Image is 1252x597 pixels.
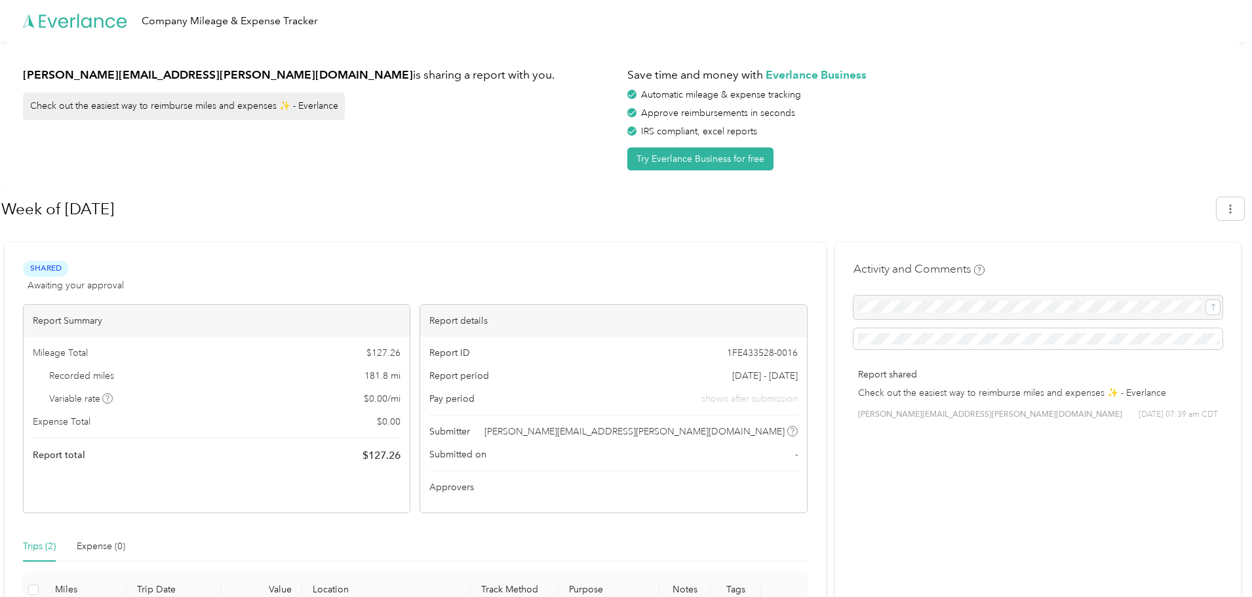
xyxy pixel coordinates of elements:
div: Report Summary [24,305,410,337]
span: 1FE433528-0016 [727,346,798,360]
div: Report details [420,305,806,337]
span: shown after submission [701,392,798,406]
span: Pay period [429,392,475,406]
span: $ 0.00 [377,415,401,429]
span: [DATE] 07:39 am CDT [1139,409,1218,421]
button: Try Everlance Business for free [627,147,773,170]
span: - [795,448,798,461]
span: $ 127.26 [366,346,401,360]
span: Mileage Total [33,346,88,360]
span: Recorded miles [49,369,114,383]
p: Check out the easiest way to reimburse miles and expenses ✨ - Everlance [858,386,1218,400]
span: Approvers [429,480,474,494]
span: Awaiting your approval [28,279,124,292]
span: Automatic mileage & expense tracking [641,89,801,100]
span: $ 127.26 [362,448,401,463]
strong: [PERSON_NAME][EMAIL_ADDRESS][PERSON_NAME][DOMAIN_NAME] [23,67,413,81]
span: Approve reimbursements in seconds [641,107,795,119]
span: [PERSON_NAME][EMAIL_ADDRESS][PERSON_NAME][DOMAIN_NAME] [484,425,785,438]
span: Submitted on [429,448,486,461]
span: Report period [429,369,489,383]
div: Trips (2) [23,539,56,554]
div: Expense (0) [77,539,125,554]
p: Report shared [858,368,1218,381]
span: Shared [23,261,68,276]
span: [PERSON_NAME][EMAIL_ADDRESS][PERSON_NAME][DOMAIN_NAME] [858,409,1122,421]
span: IRS compliant, excel reports [641,126,757,137]
div: Check out the easiest way to reimburse miles and expenses ✨ - Everlance [23,92,345,120]
span: Report total [33,448,85,462]
span: Submitter [429,425,470,438]
span: 181.8 mi [364,369,401,383]
h1: Week of August 18 2025 [1,193,1207,225]
strong: Everlance Business [766,67,867,81]
span: $ 0.00 / mi [364,392,401,406]
span: [DATE] - [DATE] [732,369,798,383]
span: Report ID [429,346,470,360]
span: Expense Total [33,415,90,429]
h1: Save time and money with [627,67,1223,83]
h1: is sharing a report with you. [23,67,618,83]
div: Company Mileage & Expense Tracker [142,13,318,29]
h4: Activity and Comments [853,261,985,277]
span: Variable rate [49,392,113,406]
